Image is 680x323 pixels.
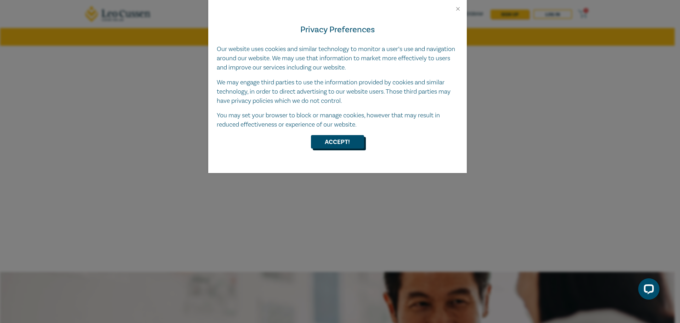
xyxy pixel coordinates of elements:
[311,135,364,149] button: Accept!
[217,111,458,129] p: You may set your browser to block or manage cookies, however that may result in reduced effective...
[455,6,461,12] button: Close
[633,275,662,305] iframe: LiveChat chat widget
[217,45,458,72] p: Our website uses cookies and similar technology to monitor a user’s use and navigation around our...
[217,23,458,36] h4: Privacy Preferences
[217,78,458,106] p: We may engage third parties to use the information provided by cookies and similar technology, in...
